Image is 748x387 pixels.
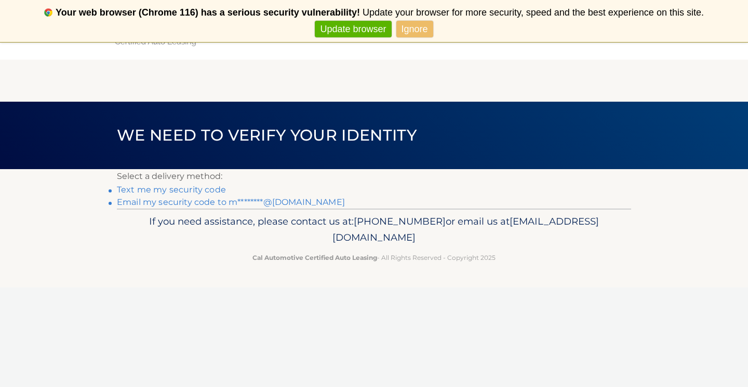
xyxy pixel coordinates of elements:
a: Text me my security code [117,185,226,195]
a: Email my security code to m********@[DOMAIN_NAME] [117,197,345,207]
a: Ignore [396,21,433,38]
p: If you need assistance, please contact us at: or email us at [124,213,624,246]
p: - All Rights Reserved - Copyright 2025 [124,252,624,263]
b: Your web browser (Chrome 116) has a serious security vulnerability! [56,7,360,18]
span: Update your browser for more security, speed and the best experience on this site. [363,7,704,18]
p: Select a delivery method: [117,169,631,184]
span: We need to verify your identity [117,126,417,145]
a: Update browser [315,21,391,38]
span: [PHONE_NUMBER] [354,215,446,227]
strong: Cal Automotive Certified Auto Leasing [252,254,377,261]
